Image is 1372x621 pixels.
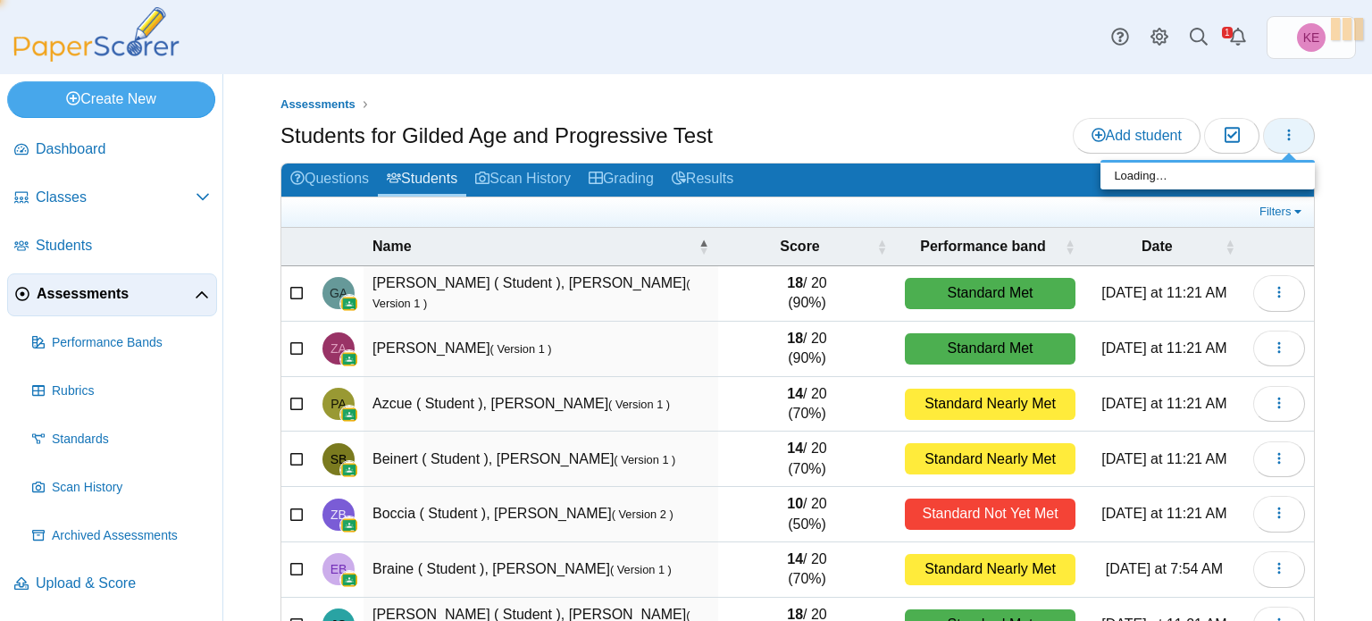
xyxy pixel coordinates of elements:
[25,322,217,365] a: Performance Bands
[1092,128,1182,143] span: Add student
[787,331,803,346] b: 18
[330,563,347,575] span: Emma Braine ( Student )
[1093,237,1221,256] span: Date
[614,453,675,466] small: ( Version 1 )
[905,499,1075,530] div: Standard Not Yet Met
[340,350,358,368] img: googleClassroom-logo.png
[340,516,358,534] img: googleClassroom-logo.png
[330,398,347,410] span: Peter Azcue ( Student )
[7,177,217,220] a: Classes
[7,225,217,268] a: Students
[52,382,210,400] span: Rubrics
[330,342,347,355] span: Zachary Atayde
[25,466,217,509] a: Scan History
[1101,451,1226,466] time: Oct 10, 2025 at 11:21 AM
[1100,163,1315,189] div: Loading…
[608,398,670,411] small: ( Version 1 )
[378,164,466,197] a: Students
[718,432,896,487] td: / 20 (70%)
[36,139,210,159] span: Dashboard
[787,496,803,511] b: 10
[580,164,663,197] a: Grading
[276,94,360,116] a: Assessments
[905,237,1061,256] span: Performance band
[364,542,718,598] td: Braine ( Student ), [PERSON_NAME]
[876,238,887,256] span: Score : Activate to sort
[718,487,896,542] td: / 20 (50%)
[25,515,217,558] a: Archived Assessments
[787,551,803,566] b: 14
[727,237,873,256] span: Score
[1297,23,1326,52] span: Kimberly Evans
[905,443,1075,474] div: Standard Nearly Met
[1218,18,1258,57] a: Alerts
[1303,31,1320,44] span: Kimberly Evans
[7,563,217,606] a: Upload & Score
[1101,396,1226,411] time: Oct 10, 2025 at 11:21 AM
[340,406,358,424] img: googleClassroom-logo.png
[7,273,217,316] a: Assessments
[281,164,378,197] a: Questions
[1267,16,1356,59] a: Kimberly Evans
[787,386,803,401] b: 14
[905,389,1075,420] div: Standard Nearly Met
[364,377,718,432] td: Azcue ( Student ), [PERSON_NAME]
[52,334,210,352] span: Performance Bands
[612,508,673,521] small: ( Version 2 )
[7,49,186,64] a: PaperScorer
[52,431,210,449] span: Standards
[905,554,1075,585] div: Standard Nearly Met
[787,441,803,456] b: 14
[372,237,695,256] span: Name
[330,453,347,466] span: Stephen Beinert ( Student )
[330,287,347,299] span: Giuliana Antinozzi ( Student )
[7,81,215,117] a: Create New
[340,571,358,589] img: googleClassroom-logo.png
[52,479,210,497] span: Scan History
[718,542,896,598] td: / 20 (70%)
[490,342,552,356] small: ( Version 1 )
[37,284,195,304] span: Assessments
[1255,203,1309,221] a: Filters
[1101,506,1226,521] time: Oct 10, 2025 at 11:21 AM
[718,266,896,322] td: / 20 (90%)
[7,129,217,172] a: Dashboard
[1065,238,1075,256] span: Performance band : Activate to sort
[364,487,718,542] td: Boccia ( Student ), [PERSON_NAME]
[466,164,580,197] a: Scan History
[1101,340,1226,356] time: Oct 10, 2025 at 11:21 AM
[905,278,1075,309] div: Standard Met
[52,527,210,545] span: Archived Assessments
[663,164,742,197] a: Results
[364,432,718,487] td: Beinert ( Student ), [PERSON_NAME]
[364,266,718,322] td: [PERSON_NAME] ( Student ), [PERSON_NAME]
[1225,238,1235,256] span: Date : Activate to sort
[787,275,803,290] b: 18
[699,238,709,256] span: Name : Activate to invert sorting
[340,461,358,479] img: googleClassroom-logo.png
[340,295,358,313] img: googleClassroom-logo.png
[280,97,356,111] span: Assessments
[36,188,196,207] span: Classes
[718,377,896,432] td: / 20 (70%)
[36,574,210,593] span: Upload & Score
[1073,118,1200,154] a: Add student
[718,322,896,377] td: / 20 (90%)
[25,370,217,413] a: Rubrics
[364,322,718,377] td: [PERSON_NAME]
[1101,285,1226,300] time: Oct 10, 2025 at 11:21 AM
[36,236,210,256] span: Students
[280,121,713,151] h1: Students for Gilded Age and Progressive Test
[905,333,1075,365] div: Standard Met
[25,418,217,461] a: Standards
[330,508,347,521] span: Zachary Boccia ( Student )
[610,563,672,576] small: ( Version 1 )
[1106,561,1223,576] time: Oct 13, 2025 at 7:54 AM
[7,7,186,62] img: PaperScorer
